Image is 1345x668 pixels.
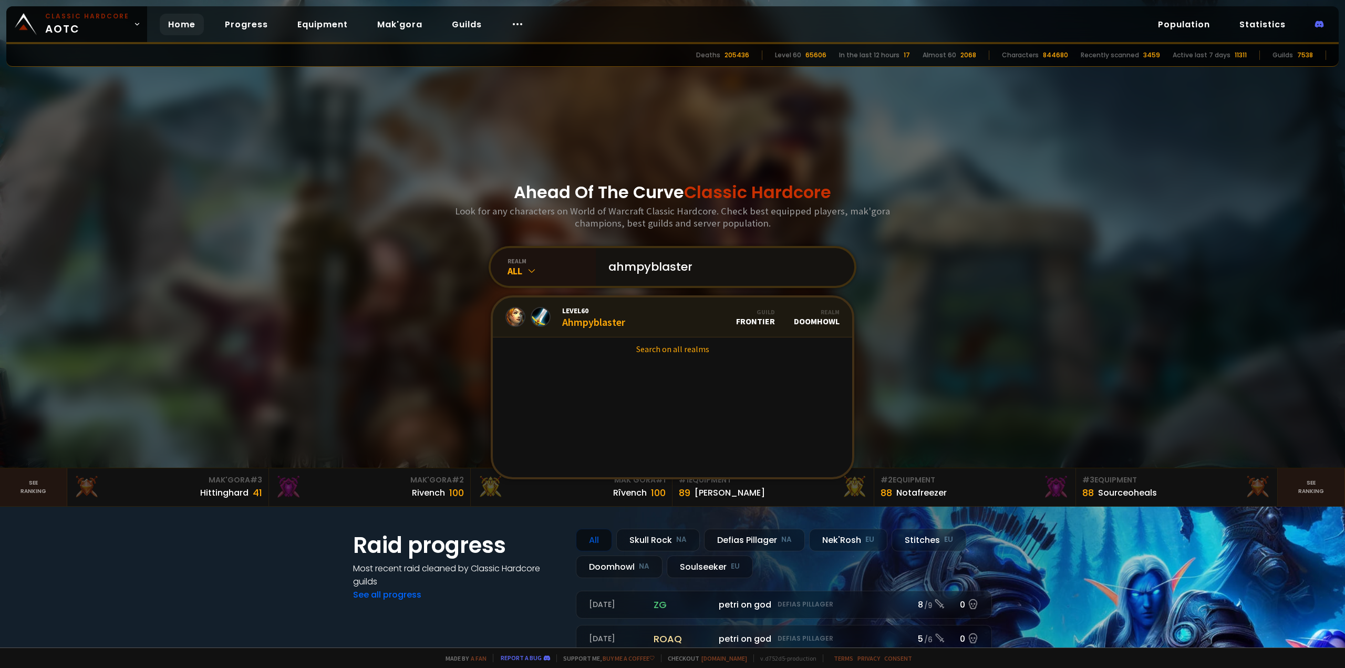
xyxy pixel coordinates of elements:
[443,14,490,35] a: Guilds
[576,625,992,653] a: [DATE]roaqpetri on godDefias Pillager5 /60
[514,180,831,205] h1: Ahead Of The Curve
[289,14,356,35] a: Equipment
[786,598,847,611] span: Clunked
[45,12,129,37] span: AOTC
[896,486,947,499] div: Notafreezer
[616,529,700,551] div: Skull Rock
[865,535,874,545] small: EU
[781,535,792,545] small: NA
[269,468,471,506] a: Mak'Gora#2Rivench100
[944,535,953,545] small: EU
[1272,50,1293,60] div: Guilds
[1235,50,1247,60] div: 11311
[709,635,731,645] small: 298.5k
[679,475,689,485] span: # 1
[1098,486,1157,499] div: Sourceoheals
[709,601,731,611] small: 313.3k
[45,12,129,21] small: Classic Hardcore
[661,598,731,611] span: Mullitrash
[412,486,445,499] div: Rivench
[562,306,625,328] div: Ahmpyblaster
[353,529,563,562] h1: Raid progress
[1231,14,1294,35] a: Statistics
[369,14,431,35] a: Mak'gora
[216,14,276,35] a: Progress
[250,475,262,485] span: # 3
[439,654,487,662] span: Made by
[881,475,1069,486] div: Equipment
[576,529,612,551] div: All
[67,468,269,506] a: Mak'Gora#3Hittinghard41
[1002,50,1039,60] div: Characters
[501,654,542,662] a: Report a bug
[576,591,992,619] a: [DATE]zgpetri on godDefias Pillager8 /90
[602,248,842,286] input: Search a character...
[471,654,487,662] a: a fan
[589,600,608,610] small: MVP
[827,601,847,611] small: 86.6k
[809,529,887,551] div: Nek'Rosh
[731,561,740,572] small: EU
[834,654,853,662] a: Terms
[679,486,690,500] div: 89
[1143,50,1160,60] div: 3459
[576,556,663,578] div: Doomhowl
[1150,14,1218,35] a: Population
[353,562,563,588] h4: Most recent raid cleaned by Classic Hardcore guilds
[676,535,687,545] small: NA
[884,654,912,662] a: Consent
[805,50,826,60] div: 65606
[881,486,892,500] div: 88
[200,486,249,499] div: Hittinghard
[736,308,775,326] div: Frontier
[881,475,893,485] span: # 2
[794,308,840,326] div: Doomhowl
[684,180,831,204] span: Classic Hardcore
[892,529,966,551] div: Stitches
[275,475,464,486] div: Mak'Gora
[589,634,608,644] small: MVP
[839,50,899,60] div: In the last 12 hours
[603,654,655,662] a: Buy me a coffee
[1173,50,1230,60] div: Active last 7 days
[562,306,625,315] span: Level 60
[452,475,464,485] span: # 2
[661,654,747,662] span: Checkout
[775,50,801,60] div: Level 60
[477,475,666,486] div: Mak'Gora
[353,589,421,601] a: See all progress
[651,486,666,500] div: 100
[753,654,816,662] span: v. d752d5 - production
[508,265,596,277] div: All
[74,475,262,486] div: Mak'Gora
[1082,475,1271,486] div: Equipment
[661,632,731,645] span: Mullitrash
[696,50,720,60] div: Deaths
[857,654,880,662] a: Privacy
[160,14,204,35] a: Home
[1076,468,1278,506] a: #3Equipment88Sourceoheals
[725,50,749,60] div: 205436
[925,634,964,644] span: See details
[904,50,910,60] div: 17
[925,600,964,610] span: See details
[556,654,655,662] span: Support me,
[704,529,805,551] div: Defias Pillager
[679,475,867,486] div: Equipment
[471,468,672,506] a: Mak'Gora#1Rîvench100
[667,556,753,578] div: Soulseeker
[923,50,956,60] div: Almost 60
[863,635,885,645] small: 145.2k
[6,6,147,42] a: Classic HardcoreAOTC
[1297,50,1313,60] div: 7538
[701,654,747,662] a: [DOMAIN_NAME]
[253,486,262,500] div: 41
[960,50,976,60] div: 2068
[1278,468,1345,506] a: Seeranking
[1081,50,1139,60] div: Recently scanned
[493,337,852,361] a: Search on all realms
[613,486,647,499] div: Rîvench
[695,486,765,499] div: [PERSON_NAME]
[1082,475,1094,485] span: # 3
[656,475,666,485] span: # 1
